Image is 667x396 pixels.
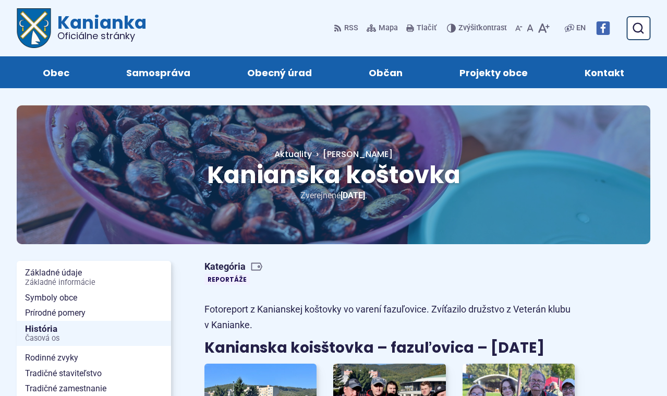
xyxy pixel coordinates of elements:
[25,305,163,321] span: Prírodné pomery
[50,188,617,202] p: Zverejnené .
[25,279,163,287] span: Základné informácie
[229,56,330,88] a: Obecný úrad
[341,190,365,200] span: [DATE]
[25,56,88,88] a: Obec
[17,8,51,48] img: Prejsť na domovskú stránku
[351,56,421,88] a: Občan
[204,274,250,285] a: Reportáže
[525,17,536,39] button: Nastaviť pôvodnú veľkosť písma
[108,56,209,88] a: Samospráva
[312,148,393,160] a: [PERSON_NAME]
[17,321,171,346] a: HistóriaČasová os
[25,366,163,381] span: Tradičné staviteľstvo
[17,305,171,321] a: Prírodné pomery
[43,56,69,88] span: Obec
[458,24,507,33] span: kontrast
[447,17,509,39] button: Zvýšiťkontrast
[247,56,312,88] span: Obecný úrad
[441,56,545,88] a: Projekty obce
[458,23,479,32] span: Zvýšiť
[576,22,586,34] span: EN
[204,340,575,356] h3: Kanianska koisštovka – fazuľovica – [DATE]
[379,22,398,34] span: Mapa
[596,21,610,35] img: Prejsť na Facebook stránku
[57,31,147,41] span: Oficiálne stránky
[369,56,403,88] span: Občan
[207,158,460,191] span: Kanianska koštovka
[126,56,190,88] span: Samospráva
[25,265,163,290] span: Základné údaje
[323,148,393,160] span: [PERSON_NAME]
[344,22,358,34] span: RSS
[566,56,642,88] a: Kontakt
[204,302,575,333] p: Fotoreport z Kanianskej koštovky vo varení fazuľovice. Zvíťazilo družstvo z Veterán klubu v Kania...
[17,290,171,306] a: Symboly obce
[17,366,171,381] a: Tradičné staviteľstvo
[536,17,552,39] button: Zväčšiť veľkosť písma
[585,56,624,88] span: Kontakt
[459,56,528,88] span: Projekty obce
[404,17,439,39] button: Tlačiť
[25,290,163,306] span: Symboly obce
[25,334,163,343] span: Časová os
[51,14,147,41] span: Kanianka
[574,22,588,34] a: EN
[204,261,262,273] span: Kategória
[334,17,360,39] a: RSS
[25,321,163,346] span: História
[513,17,525,39] button: Zmenšiť veľkosť písma
[365,17,400,39] a: Mapa
[17,8,147,48] a: Logo Kanianka, prejsť na domovskú stránku.
[17,350,171,366] a: Rodinné zvyky
[274,148,312,160] a: Aktuality
[417,24,436,33] span: Tlačiť
[25,350,163,366] span: Rodinné zvyky
[17,265,171,290] a: Základné údajeZákladné informácie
